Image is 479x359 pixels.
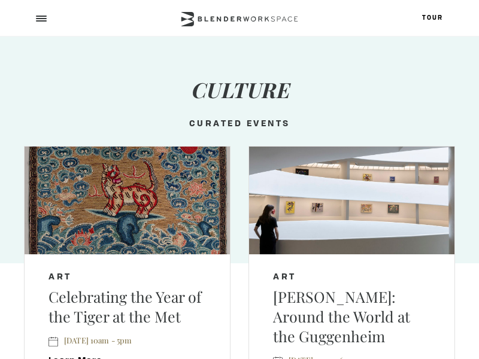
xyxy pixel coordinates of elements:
[273,287,431,346] h5: [PERSON_NAME]: Around the World at the Guggenheim
[190,75,289,104] i: Culture
[422,15,443,21] a: Tour
[48,273,72,281] a: Art
[48,334,206,347] p: [DATE] 10am - 5pm
[273,273,296,281] a: Art
[48,287,206,326] h5: Celebrating the Year of the Tiger at the Met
